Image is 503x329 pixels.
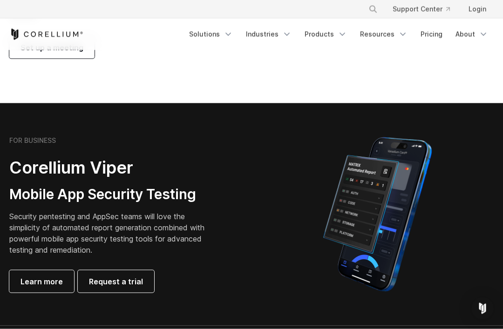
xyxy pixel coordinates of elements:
[307,133,448,296] img: Corellium MATRIX automated report on iPhone showing app vulnerability test results across securit...
[184,26,494,43] div: Navigation Menu
[9,29,83,40] a: Corellium Home
[9,270,74,293] a: Learn more
[471,297,494,320] div: Open Intercom Messenger
[240,26,297,43] a: Industries
[20,276,63,287] span: Learn more
[461,1,494,18] a: Login
[184,26,238,43] a: Solutions
[415,26,448,43] a: Pricing
[354,26,413,43] a: Resources
[9,157,207,178] h2: Corellium Viper
[450,26,494,43] a: About
[89,276,143,287] span: Request a trial
[365,1,381,18] button: Search
[9,136,56,145] h6: FOR BUSINESS
[9,186,207,203] h3: Mobile App Security Testing
[9,211,207,255] p: Security pentesting and AppSec teams will love the simplicity of automated report generation comb...
[299,26,353,43] a: Products
[357,1,494,18] div: Navigation Menu
[78,270,154,293] a: Request a trial
[385,1,457,18] a: Support Center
